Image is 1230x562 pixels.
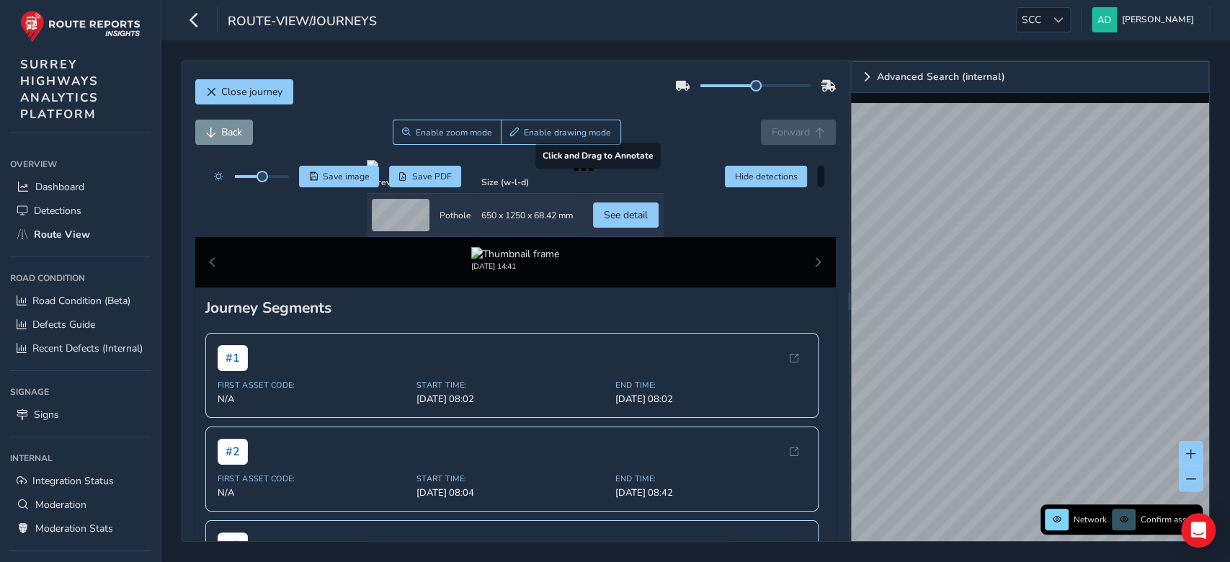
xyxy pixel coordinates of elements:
[218,380,408,391] span: First Asset Code:
[1181,513,1216,548] div: Open Intercom Messenger
[10,469,151,493] a: Integration Status
[1092,7,1199,32] button: [PERSON_NAME]
[1122,7,1194,32] span: [PERSON_NAME]
[615,380,806,391] span: End Time:
[32,474,114,488] span: Integration Status
[10,403,151,427] a: Signs
[393,120,502,145] button: Zoom
[218,345,248,371] span: # 1
[615,473,806,484] span: End Time:
[501,120,621,145] button: Draw
[218,486,408,499] span: N/A
[218,532,248,558] span: # 3
[1141,514,1198,525] span: Confirm assets
[524,127,611,138] span: Enable drawing mode
[1074,514,1107,525] span: Network
[735,171,798,182] span: Hide detections
[1017,8,1046,32] span: SCC
[221,85,282,99] span: Close journey
[416,127,492,138] span: Enable zoom mode
[416,393,607,406] span: [DATE] 08:02
[476,194,578,237] td: 650 x 1250 x 68.42 mm
[10,336,151,360] a: Recent Defects (Internal)
[615,393,806,406] span: [DATE] 08:02
[10,175,151,199] a: Dashboard
[471,247,559,261] img: Thumbnail frame
[471,261,559,272] div: [DATE] 14:41
[877,72,1004,82] span: Advanced Search (internal)
[195,79,293,104] button: Close journey
[725,166,807,187] button: Hide detections
[205,298,826,318] div: Journey Segments
[32,294,130,308] span: Road Condition (Beta)
[10,447,151,469] div: Internal
[593,202,659,228] button: See detail
[389,166,462,187] button: PDF
[851,61,1209,93] a: Expand
[195,120,253,145] button: Back
[32,318,95,331] span: Defects Guide
[34,408,59,421] span: Signs
[218,439,248,465] span: # 2
[10,223,151,246] a: Route View
[32,342,143,355] span: Recent Defects (Internal)
[416,380,607,391] span: Start Time:
[35,498,86,512] span: Moderation
[34,204,81,218] span: Detections
[35,180,84,194] span: Dashboard
[10,289,151,313] a: Road Condition (Beta)
[434,194,476,237] td: Pothole
[228,12,377,32] span: route-view/journeys
[218,393,408,406] span: N/A
[34,228,90,241] span: Route View
[221,125,242,139] span: Back
[218,473,408,484] span: First Asset Code:
[416,486,607,499] span: [DATE] 08:04
[10,153,151,175] div: Overview
[416,473,607,484] span: Start Time:
[20,56,99,122] span: SURREY HIGHWAYS ANALYTICS PLATFORM
[20,10,141,43] img: rr logo
[10,493,151,517] a: Moderation
[299,166,379,187] button: Save
[615,486,806,499] span: [DATE] 08:42
[412,171,452,182] span: Save PDF
[604,208,648,222] span: See detail
[10,517,151,540] a: Moderation Stats
[10,381,151,403] div: Signage
[10,199,151,223] a: Detections
[323,171,370,182] span: Save image
[10,313,151,336] a: Defects Guide
[10,267,151,289] div: Road Condition
[35,522,113,535] span: Moderation Stats
[1092,7,1117,32] img: diamond-layout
